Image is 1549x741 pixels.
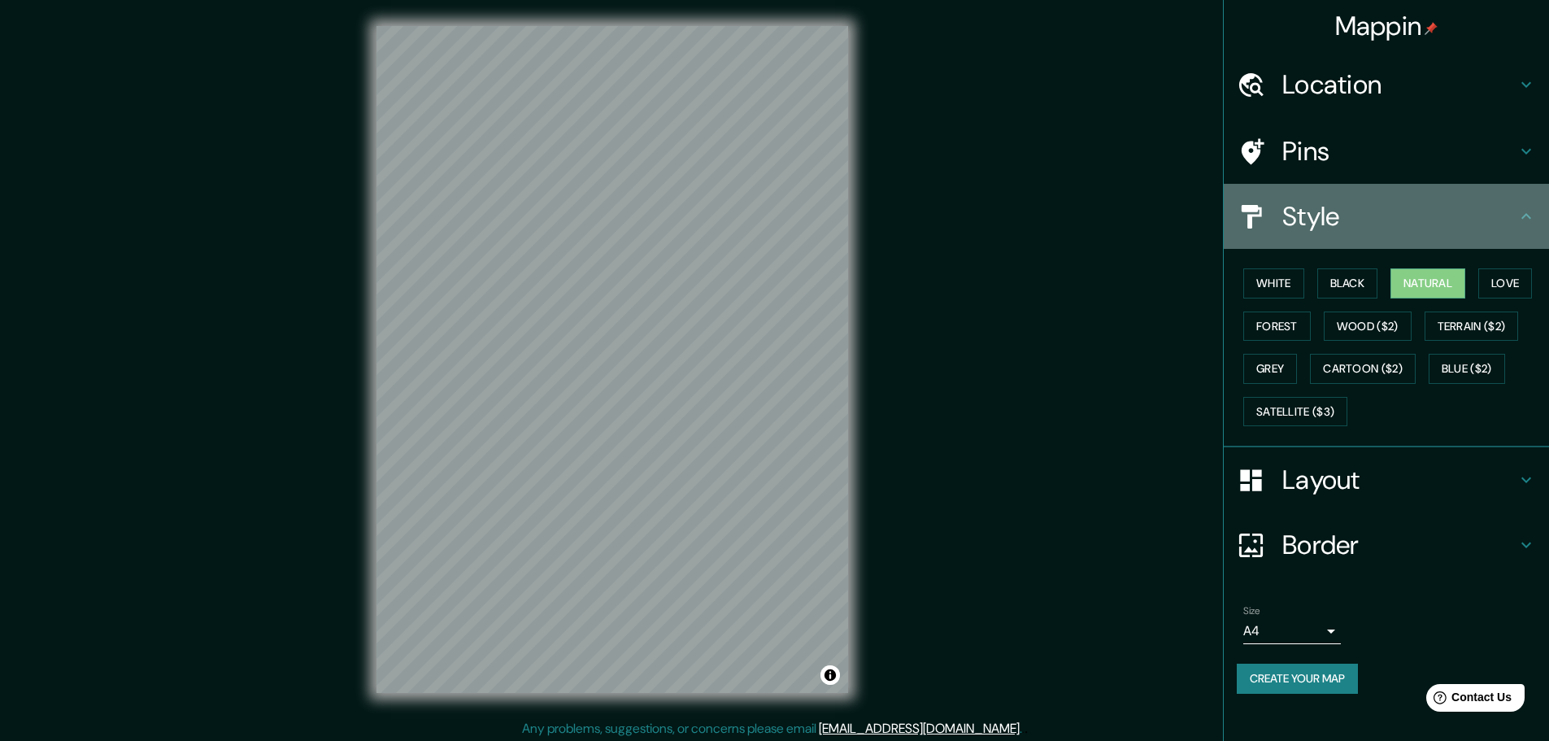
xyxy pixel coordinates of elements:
h4: Mappin [1335,10,1438,42]
div: Border [1224,512,1549,578]
p: Any problems, suggestions, or concerns please email . [522,719,1022,739]
button: Love [1478,268,1532,299]
button: Satellite ($3) [1243,397,1347,427]
h4: Border [1282,529,1516,561]
button: Blue ($2) [1429,354,1505,384]
img: pin-icon.png [1425,22,1438,35]
button: Black [1317,268,1378,299]
a: [EMAIL_ADDRESS][DOMAIN_NAME] [819,720,1020,737]
h4: Layout [1282,464,1516,496]
iframe: Help widget launcher [1404,678,1531,723]
button: Forest [1243,312,1311,342]
div: . [1022,719,1025,739]
canvas: Map [376,26,848,693]
button: Toggle attribution [820,665,840,685]
div: A4 [1243,618,1341,644]
div: Style [1224,184,1549,249]
button: Create your map [1237,664,1358,694]
div: Layout [1224,447,1549,512]
h4: Location [1282,68,1516,101]
label: Size [1243,604,1260,618]
button: Grey [1243,354,1297,384]
button: Cartoon ($2) [1310,354,1416,384]
h4: Style [1282,200,1516,233]
div: Location [1224,52,1549,117]
button: Terrain ($2) [1425,312,1519,342]
button: White [1243,268,1304,299]
div: Pins [1224,119,1549,184]
h4: Pins [1282,135,1516,168]
button: Natural [1390,268,1465,299]
div: . [1025,719,1028,739]
button: Wood ($2) [1324,312,1412,342]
